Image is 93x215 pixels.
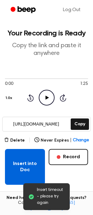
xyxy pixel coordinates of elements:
[6,4,41,16] a: Beep
[34,137,89,144] button: Never Expires|Change
[30,201,75,211] a: [EMAIL_ADDRESS][DOMAIN_NAME]
[80,81,88,87] span: 1:25
[73,137,89,144] span: Change
[37,187,65,206] span: Insert timeout - please try again
[5,93,14,103] button: 1.0x
[5,149,45,185] button: Insert into Doc
[71,118,89,130] button: Copy
[4,201,89,211] span: Contact us
[57,2,87,17] a: Log Out
[70,137,72,144] span: |
[5,42,88,57] p: Copy the link and paste it anywhere
[5,30,88,37] h1: Your Recording is Ready
[4,137,25,144] button: Delete
[29,137,31,144] span: |
[5,81,13,87] span: 0:00
[49,149,88,165] button: Record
